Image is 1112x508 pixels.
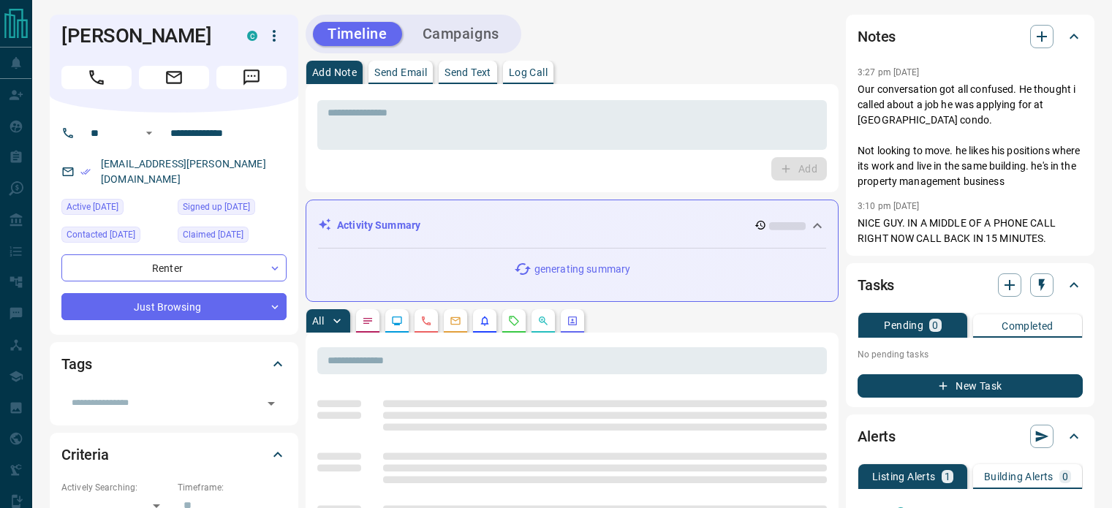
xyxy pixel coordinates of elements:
[61,24,225,48] h1: [PERSON_NAME]
[312,67,357,77] p: Add Note
[858,25,896,48] h2: Notes
[420,315,432,327] svg: Calls
[61,443,109,466] h2: Criteria
[337,218,420,233] p: Activity Summary
[61,481,170,494] p: Actively Searching:
[858,19,1083,54] div: Notes
[61,352,91,376] h2: Tags
[872,471,936,482] p: Listing Alerts
[408,22,514,46] button: Campaigns
[537,315,549,327] svg: Opportunities
[178,227,287,247] div: Tue Aug 29 2023
[313,22,402,46] button: Timeline
[858,67,920,77] p: 3:27 pm [DATE]
[884,320,923,330] p: Pending
[247,31,257,41] div: condos.ca
[178,199,287,219] div: Tue Aug 29 2023
[261,393,281,414] button: Open
[450,315,461,327] svg: Emails
[858,344,1083,365] p: No pending tasks
[101,158,266,185] a: [EMAIL_ADDRESS][PERSON_NAME][DOMAIN_NAME]
[178,481,287,494] p: Timeframe:
[509,67,548,77] p: Log Call
[945,471,950,482] p: 1
[534,262,630,277] p: generating summary
[67,227,135,242] span: Contacted [DATE]
[318,212,826,239] div: Activity Summary
[183,200,250,214] span: Signed up [DATE]
[362,315,374,327] svg: Notes
[140,124,158,142] button: Open
[567,315,578,327] svg: Agent Actions
[932,320,938,330] p: 0
[391,315,403,327] svg: Lead Browsing Activity
[858,419,1083,454] div: Alerts
[183,227,243,242] span: Claimed [DATE]
[61,199,170,219] div: Mon Oct 13 2025
[1002,321,1054,331] p: Completed
[858,216,1083,246] p: NICE GUY. IN A MIDDLE OF A PHONE CALL RIGHT NOW CALL BACK IN 15 MINUTES.
[67,200,118,214] span: Active [DATE]
[858,201,920,211] p: 3:10 pm [DATE]
[858,268,1083,303] div: Tasks
[312,316,324,326] p: All
[216,66,287,89] span: Message
[80,167,91,177] svg: Email Verified
[858,273,894,297] h2: Tasks
[61,66,132,89] span: Call
[61,254,287,281] div: Renter
[858,374,1083,398] button: New Task
[139,66,209,89] span: Email
[984,471,1054,482] p: Building Alerts
[479,315,491,327] svg: Listing Alerts
[1062,471,1068,482] p: 0
[61,227,170,247] div: Thu Oct 02 2025
[61,346,287,382] div: Tags
[858,425,896,448] h2: Alerts
[508,315,520,327] svg: Requests
[61,437,287,472] div: Criteria
[445,67,491,77] p: Send Text
[61,293,287,320] div: Just Browsing
[858,82,1083,189] p: Our conversation got all confused. He thought i called about a job he was applying for at [GEOGRA...
[374,67,427,77] p: Send Email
